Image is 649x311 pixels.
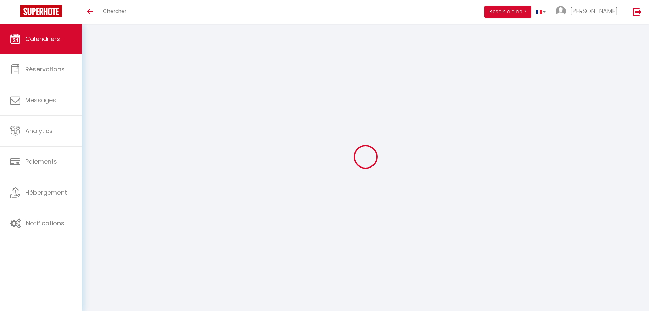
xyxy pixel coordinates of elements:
[25,96,56,104] span: Messages
[25,157,57,166] span: Paiements
[26,219,64,227] span: Notifications
[103,7,126,15] span: Chercher
[25,65,65,73] span: Réservations
[25,188,67,197] span: Hébergement
[25,127,53,135] span: Analytics
[633,7,642,16] img: logout
[484,6,531,18] button: Besoin d'aide ?
[20,5,62,17] img: Super Booking
[25,35,60,43] span: Calendriers
[556,6,566,16] img: ...
[570,7,618,15] span: [PERSON_NAME]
